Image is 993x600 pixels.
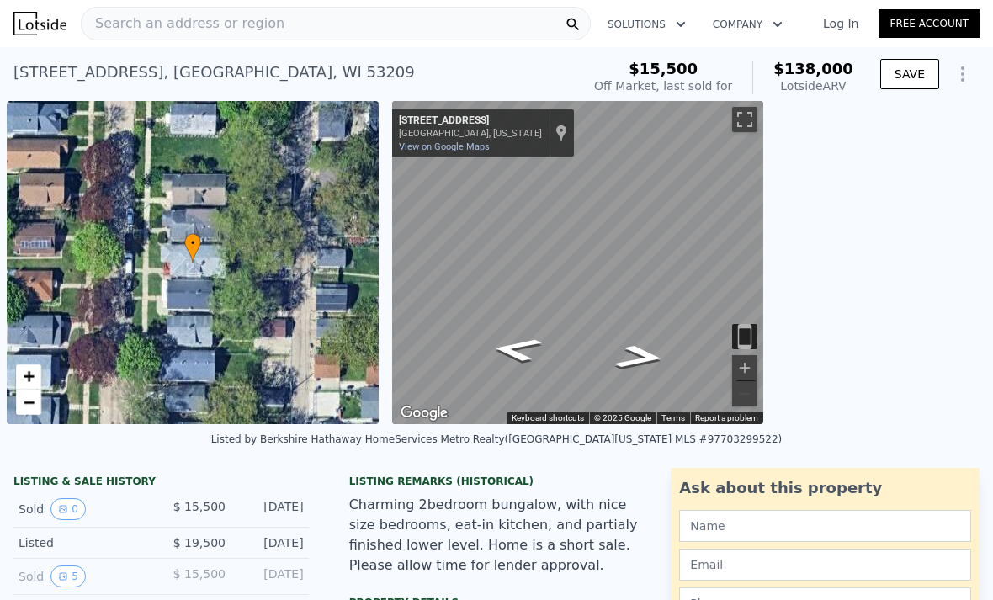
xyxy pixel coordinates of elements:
[173,567,226,581] span: $ 15,500
[679,510,971,542] input: Name
[349,475,645,488] div: Listing Remarks (Historical)
[732,355,757,380] button: Zoom in
[803,15,879,32] a: Log In
[695,413,758,422] a: Report a problem
[661,413,685,422] a: Terms
[24,391,35,412] span: −
[732,381,757,406] button: Zoom out
[82,13,284,34] span: Search an address or region
[679,549,971,581] input: Email
[16,364,41,390] a: Zoom in
[13,475,309,491] div: LISTING & SALE HISTORY
[879,9,980,38] a: Free Account
[399,128,542,139] div: [GEOGRAPHIC_DATA], [US_STATE]
[349,495,645,576] div: Charming 2bedroom bungalow, with nice size bedrooms, eat-in kitchen, and partialy finished lower ...
[699,9,796,40] button: Company
[392,101,764,424] div: Street View
[594,77,732,94] div: Off Market, last sold for
[512,412,584,424] button: Keyboard shortcuts
[173,536,226,550] span: $ 19,500
[173,500,226,513] span: $ 15,500
[773,60,853,77] span: $138,000
[399,114,542,128] div: [STREET_ADDRESS]
[50,498,86,520] button: View historical data
[19,534,147,551] div: Listed
[946,57,980,91] button: Show Options
[239,565,304,587] div: [DATE]
[19,498,147,520] div: Sold
[880,59,939,89] button: SAVE
[732,107,757,132] button: Toggle fullscreen view
[211,433,783,445] div: Listed by Berkshire Hathaway HomeServices Metro Realty ([GEOGRAPHIC_DATA][US_STATE] MLS #97703299...
[679,476,971,500] div: Ask about this property
[594,413,651,422] span: © 2025 Google
[13,61,415,84] div: [STREET_ADDRESS] , [GEOGRAPHIC_DATA] , WI 53209
[594,9,699,40] button: Solutions
[732,324,757,349] button: Toggle motion tracking
[239,498,304,520] div: [DATE]
[392,101,764,424] div: Map
[592,339,686,375] path: Go South, N 41st St
[184,233,201,263] div: •
[396,402,452,424] img: Google
[469,332,562,368] path: Go North, N 41st St
[13,12,66,35] img: Lotside
[19,565,147,587] div: Sold
[50,565,86,587] button: View historical data
[773,77,853,94] div: Lotside ARV
[399,141,490,152] a: View on Google Maps
[184,236,201,251] span: •
[16,390,41,415] a: Zoom out
[396,402,452,424] a: Open this area in Google Maps (opens a new window)
[239,534,304,551] div: [DATE]
[24,366,35,387] span: +
[629,60,698,77] span: $15,500
[555,124,567,142] a: Show location on map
